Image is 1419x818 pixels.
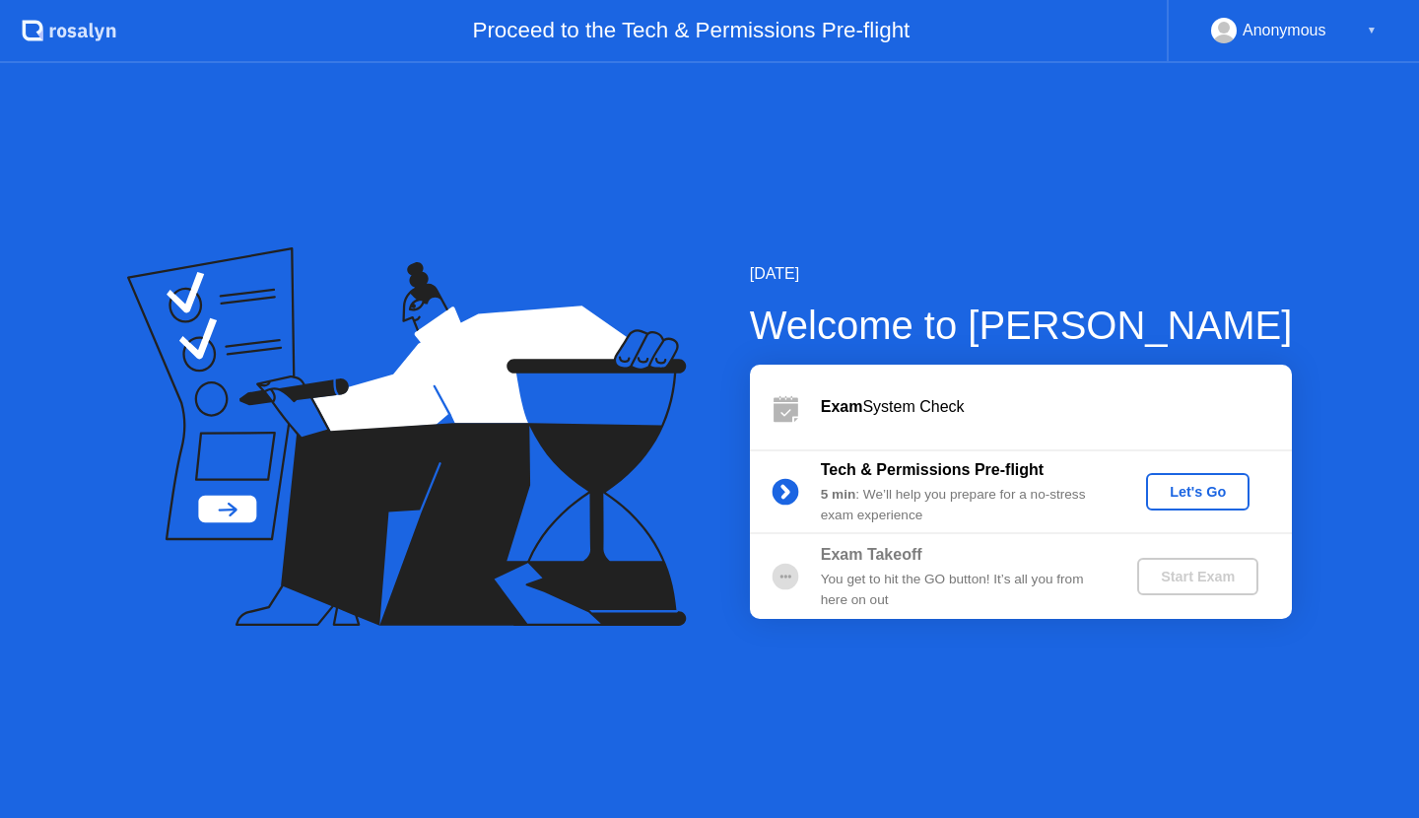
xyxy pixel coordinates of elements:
div: Anonymous [1243,18,1326,43]
div: You get to hit the GO button! It’s all you from here on out [821,570,1105,610]
div: ▼ [1367,18,1377,43]
b: Exam [821,398,863,415]
b: 5 min [821,487,856,502]
div: Welcome to [PERSON_NAME] [750,296,1293,355]
div: System Check [821,395,1292,419]
button: Start Exam [1137,558,1258,595]
b: Tech & Permissions Pre-flight [821,461,1044,478]
div: Start Exam [1145,569,1250,584]
div: Let's Go [1154,484,1242,500]
b: Exam Takeoff [821,546,922,563]
button: Let's Go [1146,473,1250,511]
div: : We’ll help you prepare for a no-stress exam experience [821,485,1105,525]
div: [DATE] [750,262,1293,286]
